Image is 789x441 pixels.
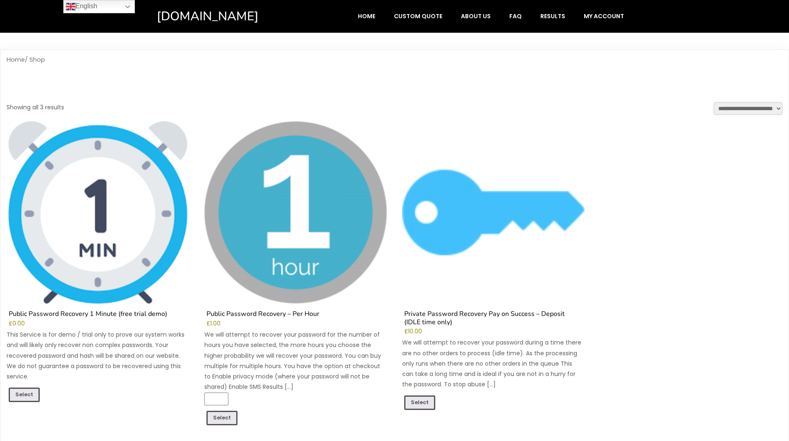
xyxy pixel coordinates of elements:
span: My account [584,12,624,20]
input: Product quantity [204,393,228,405]
span: £ [206,320,210,328]
img: Public Password Recovery 1 Minute (free trial demo) [7,121,189,304]
select: Shop order [714,102,782,115]
bdi: 10.00 [404,328,422,335]
p: Showing all 3 results [7,102,64,113]
a: Results [532,8,574,24]
span: £ [404,328,408,335]
a: Add to cart: “Public Password Recovery - Per Hour” [206,411,237,425]
h1: Shop [7,70,782,102]
span: Custom Quote [394,12,442,20]
p: This Service is for demo / trial only to prove our system works and will likely only recover non ... [7,330,189,382]
span: About Us [461,12,491,20]
p: We will attempt to recover your password during a time there are no other orders to process (idle... [402,337,585,390]
a: [DOMAIN_NAME] [157,8,294,24]
a: FAQ [501,8,530,24]
bdi: 1.00 [206,320,221,328]
a: About Us [452,8,499,24]
a: Public Password Recovery 1 Minute (free trial demo) [7,121,189,321]
a: Home [349,8,384,24]
a: My account [575,8,633,24]
span: £ [9,320,12,328]
h2: Public Password Recovery 1 Minute (free trial demo) [7,310,189,320]
img: Public Password Recovery - Per Hour [204,121,387,304]
img: Private Password Recovery Pay on Success - Deposit (IDLE time only) [402,121,585,304]
a: Private Password Recovery Pay on Success – Deposit (IDLE time only) [402,121,585,328]
h2: Public Password Recovery – Per Hour [204,310,387,320]
a: Add to cart: “Private Password Recovery Pay on Success - Deposit (IDLE time only)” [404,395,435,410]
bdi: 0.00 [9,320,25,328]
span: Results [540,12,565,20]
a: Custom Quote [385,8,451,24]
nav: Breadcrumb [7,56,782,64]
a: Public Password Recovery – Per Hour [204,121,387,321]
span: FAQ [509,12,522,20]
p: We will attempt to recover your password for the number of hours you have selected, the more hour... [204,330,387,392]
h2: Private Password Recovery Pay on Success – Deposit (IDLE time only) [402,310,585,328]
span: Home [358,12,375,20]
a: Home [7,55,25,64]
img: en [66,2,76,12]
a: Read more about “Public Password Recovery 1 Minute (free trial demo)” [9,388,40,402]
